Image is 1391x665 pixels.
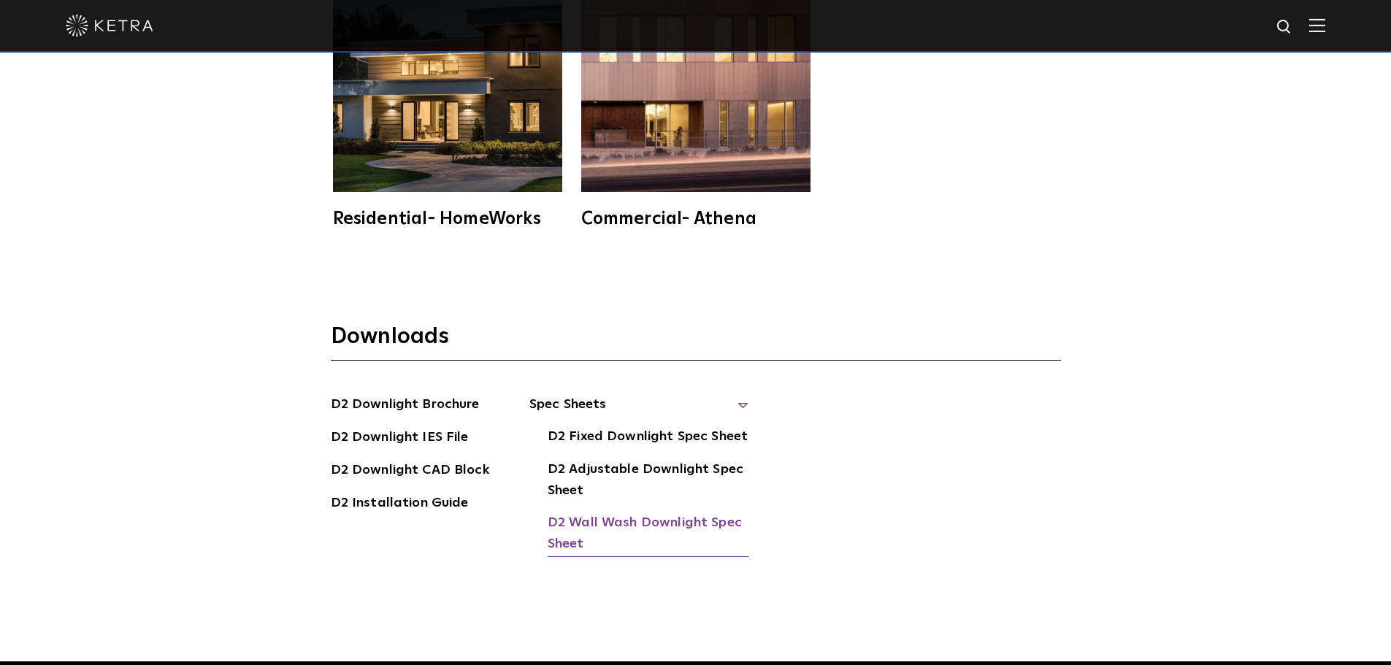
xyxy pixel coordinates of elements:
[548,426,748,450] a: D2 Fixed Downlight Spec Sheet
[331,460,489,483] a: D2 Downlight CAD Block
[66,15,153,36] img: ketra-logo-2019-white
[331,394,480,418] a: D2 Downlight Brochure
[331,427,469,450] a: D2 Downlight IES File
[331,493,469,516] a: D2 Installation Guide
[529,394,748,426] span: Spec Sheets
[548,459,748,504] a: D2 Adjustable Downlight Spec Sheet
[548,512,748,557] a: D2 Wall Wash Downlight Spec Sheet
[1309,18,1325,32] img: Hamburger%20Nav.svg
[1276,18,1294,36] img: search icon
[333,210,562,228] div: Residential- HomeWorks
[331,323,1061,361] h3: Downloads
[581,210,811,228] div: Commercial- Athena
